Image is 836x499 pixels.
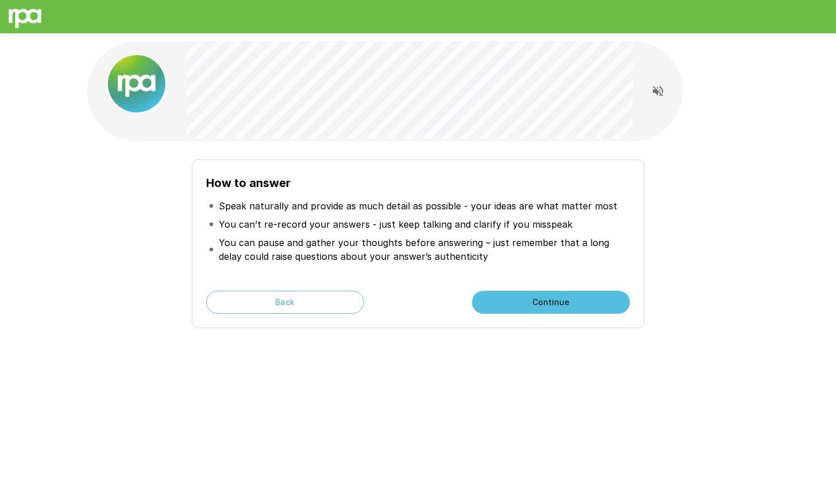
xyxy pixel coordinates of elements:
b: How to answer [206,176,291,190]
p: You can’t re-record your answers - just keep talking and clarify if you misspeak [219,217,572,231]
p: Speak naturally and provide as much detail as possible - your ideas are what matter most [219,199,617,213]
img: new%2520logo%2520(1).png [108,55,165,112]
button: Back [206,291,364,314]
button: Continue [472,291,630,314]
p: You can pause and gather your thoughts before answering – just remember that a long delay could r... [219,236,628,263]
button: Read questions aloud [647,80,669,103]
